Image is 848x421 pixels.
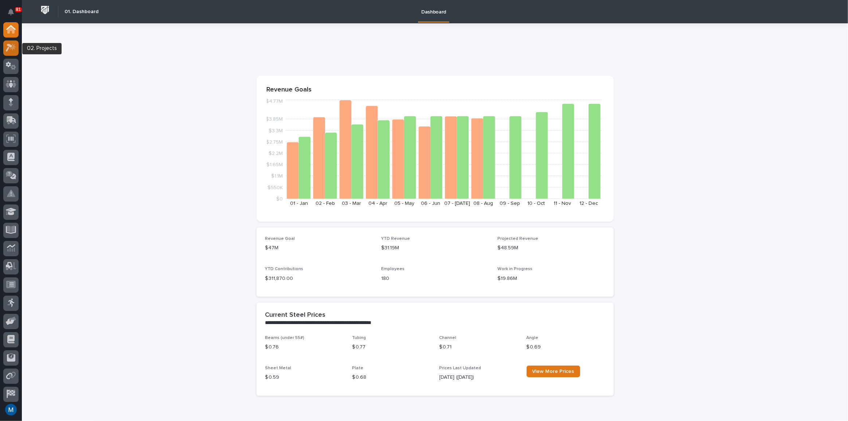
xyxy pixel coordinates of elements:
[352,374,431,381] p: $ 0.68
[527,343,605,351] p: $ 0.69
[265,311,326,319] h2: Current Steel Prices
[473,201,493,206] text: 08 - Aug
[267,185,283,190] tspan: $550K
[266,140,283,145] tspan: $2.75M
[267,86,603,94] p: Revenue Goals
[276,196,283,202] tspan: $0
[352,366,364,370] span: Plate
[381,267,405,271] span: Employees
[269,151,283,156] tspan: $2.2M
[439,366,481,370] span: Prices Last Updated
[269,128,283,133] tspan: $3.3M
[65,9,98,15] h2: 01. Dashboard
[266,117,283,122] tspan: $3.85M
[271,174,283,179] tspan: $1.1M
[9,9,19,20] div: Notifications81
[381,275,489,282] p: 180
[342,201,361,206] text: 03 - Mar
[265,343,344,351] p: $ 0.76
[265,244,373,252] p: $47M
[439,336,457,340] span: Channel
[497,244,605,252] p: $48.59M
[579,201,598,206] text: 12 - Dec
[439,343,518,351] p: $ 0.71
[368,201,387,206] text: 04 - Apr
[497,237,538,241] span: Projected Revenue
[265,267,304,271] span: YTD Contributions
[527,201,545,206] text: 10 - Oct
[439,374,518,381] p: [DATE] ([DATE])
[3,402,19,417] button: users-avatar
[381,244,489,252] p: $31.19M
[421,201,440,206] text: 06 - Jun
[266,99,283,104] tspan: $4.77M
[554,201,571,206] text: 11 - Nov
[352,336,366,340] span: Tubing
[265,275,373,282] p: $ 311,870.00
[497,275,605,282] p: $19.86M
[352,343,431,351] p: $ 0.77
[497,267,532,271] span: Work in Progress
[381,237,410,241] span: YTD Revenue
[394,201,414,206] text: 05 - May
[316,201,335,206] text: 02 - Feb
[290,201,308,206] text: 01 - Jan
[444,201,470,206] text: 07 - [DATE]
[16,7,21,12] p: 81
[265,374,344,381] p: $ 0.59
[3,4,19,20] button: Notifications
[265,336,305,340] span: Beams (under 55#)
[265,237,295,241] span: Revenue Goal
[527,366,580,377] a: View More Prices
[532,369,574,374] span: View More Prices
[499,201,520,206] text: 09 - Sep
[265,366,292,370] span: Sheet Metal
[527,336,539,340] span: Angle
[38,3,52,17] img: Workspace Logo
[266,163,283,168] tspan: $1.65M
